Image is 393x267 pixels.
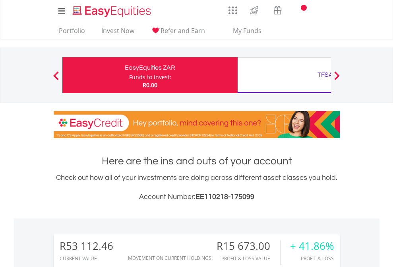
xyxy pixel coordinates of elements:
div: CURRENT VALUE [60,256,113,261]
span: R0.00 [143,81,157,89]
img: vouchers-v2.svg [271,4,284,17]
img: grid-menu-icon.svg [228,6,237,15]
div: EasyEquities ZAR [67,62,233,73]
img: EasyCredit Promotion Banner [54,111,340,138]
a: Portfolio [56,27,88,39]
span: My Funds [221,25,273,36]
div: Profit & Loss [290,256,334,261]
a: AppsGrid [223,2,242,15]
img: EasyEquities_Logo.png [71,5,154,18]
a: Invest Now [98,27,137,39]
a: Refer and Earn [147,27,208,39]
span: EE110218-175099 [196,193,254,201]
a: FAQ's and Support [310,2,330,18]
button: Previous [48,75,64,83]
div: Funds to invest: [129,73,171,81]
div: + 41.86% [290,240,334,252]
a: Notifications [289,2,310,18]
a: My Profile [330,2,350,19]
a: Vouchers [266,2,289,17]
h3: Account Number: [54,191,340,203]
span: Refer and Earn [161,26,205,35]
div: R15 673.00 [217,240,280,252]
h1: Here are the ins and outs of your account [54,154,340,168]
div: R53 112.46 [60,240,113,252]
div: Movement on Current Holdings: [128,255,213,261]
button: Next [329,75,345,83]
div: Check out how all of your investments are doing across different asset classes you hold. [54,172,340,203]
div: Profit & Loss Value [217,256,280,261]
img: thrive-v2.svg [248,4,261,17]
a: Home page [70,2,154,18]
